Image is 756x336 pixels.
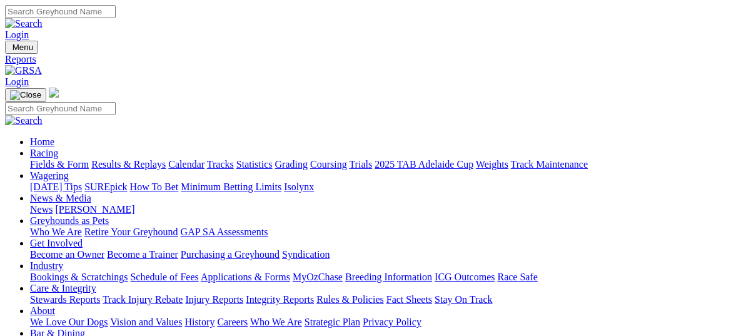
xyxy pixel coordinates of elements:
[316,294,384,305] a: Rules & Policies
[181,227,268,237] a: GAP SA Assessments
[5,5,116,18] input: Search
[5,88,46,102] button: Toggle navigation
[30,204,751,215] div: News & Media
[30,294,751,305] div: Care & Integrity
[363,317,421,327] a: Privacy Policy
[30,283,96,293] a: Care & Integrity
[246,294,314,305] a: Integrity Reports
[30,294,100,305] a: Stewards Reports
[217,317,248,327] a: Careers
[30,181,82,192] a: [DATE] Tips
[305,317,360,327] a: Strategic Plan
[201,272,290,282] a: Applications & Forms
[30,159,89,170] a: Fields & Form
[84,181,127,192] a: SUREpick
[181,181,281,192] a: Minimum Betting Limits
[10,90,41,100] img: Close
[30,272,128,282] a: Bookings & Scratchings
[5,41,38,54] button: Toggle navigation
[30,148,58,158] a: Racing
[435,272,495,282] a: ICG Outcomes
[30,260,63,271] a: Industry
[130,181,179,192] a: How To Bet
[386,294,432,305] a: Fact Sheets
[30,136,54,147] a: Home
[30,249,104,260] a: Become an Owner
[30,215,109,226] a: Greyhounds as Pets
[236,159,273,170] a: Statistics
[30,305,55,316] a: About
[30,272,751,283] div: Industry
[284,181,314,192] a: Isolynx
[282,249,330,260] a: Syndication
[5,102,116,115] input: Search
[511,159,588,170] a: Track Maintenance
[435,294,492,305] a: Stay On Track
[13,43,33,52] span: Menu
[293,272,343,282] a: MyOzChase
[107,249,178,260] a: Become a Trainer
[5,76,29,87] a: Login
[30,193,91,203] a: News & Media
[5,29,29,40] a: Login
[30,227,82,237] a: Who We Are
[30,181,751,193] div: Wagering
[476,159,508,170] a: Weights
[84,227,178,237] a: Retire Your Greyhound
[110,317,182,327] a: Vision and Values
[49,88,59,98] img: logo-grsa-white.png
[91,159,166,170] a: Results & Replays
[30,204,53,215] a: News
[130,272,198,282] a: Schedule of Fees
[30,317,108,327] a: We Love Our Dogs
[30,238,83,248] a: Get Involved
[375,159,473,170] a: 2025 TAB Adelaide Cup
[30,317,751,328] div: About
[103,294,183,305] a: Track Injury Rebate
[30,159,751,170] div: Racing
[310,159,347,170] a: Coursing
[250,317,302,327] a: Who We Are
[30,227,751,238] div: Greyhounds as Pets
[349,159,372,170] a: Trials
[30,170,69,181] a: Wagering
[5,65,42,76] img: GRSA
[185,294,243,305] a: Injury Reports
[168,159,204,170] a: Calendar
[345,272,432,282] a: Breeding Information
[497,272,537,282] a: Race Safe
[5,18,43,29] img: Search
[207,159,234,170] a: Tracks
[55,204,134,215] a: [PERSON_NAME]
[184,317,214,327] a: History
[5,115,43,126] img: Search
[30,249,751,260] div: Get Involved
[181,249,280,260] a: Purchasing a Greyhound
[5,54,751,65] a: Reports
[275,159,308,170] a: Grading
